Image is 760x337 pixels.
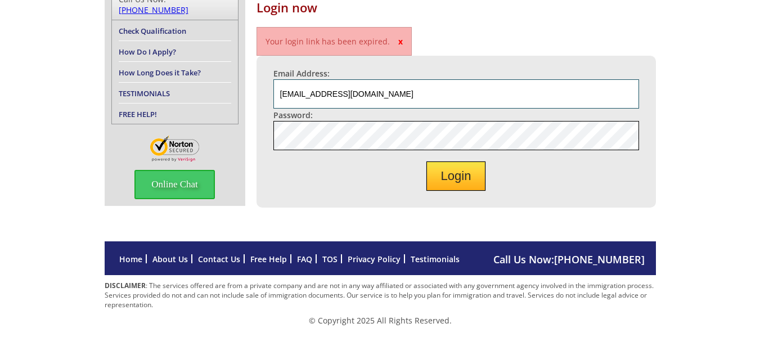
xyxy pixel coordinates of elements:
[348,254,401,264] a: Privacy Policy
[119,109,157,119] a: FREE HELP!
[119,26,186,36] a: Check Qualification
[273,68,330,79] label: Email Address:
[322,254,338,264] a: TOS
[119,68,201,78] a: How Long Does it Take?
[273,110,313,120] label: Password:
[257,27,412,56] p: Your login link has been expired.
[105,281,146,290] strong: DISCLAIMER
[250,254,287,264] a: Free Help
[119,88,170,98] a: TESTIMONIALS
[152,254,188,264] a: About Us
[105,281,656,309] p: : The services offered are from a private company and are not in any way affiliated or associated...
[119,5,188,15] a: [PHONE_NUMBER]
[119,47,176,57] a: How Do I Apply?
[105,315,656,326] p: © Copyright 2025 All Rights Reserved.
[411,254,460,264] a: Testimonials
[119,254,142,264] a: Home
[426,161,486,191] button: Login
[297,254,312,264] a: FAQ
[198,254,240,264] a: Contact Us
[134,170,215,199] span: Online Chat
[398,36,403,47] span: x
[493,253,645,266] span: Call Us Now:
[554,253,645,266] a: [PHONE_NUMBER]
